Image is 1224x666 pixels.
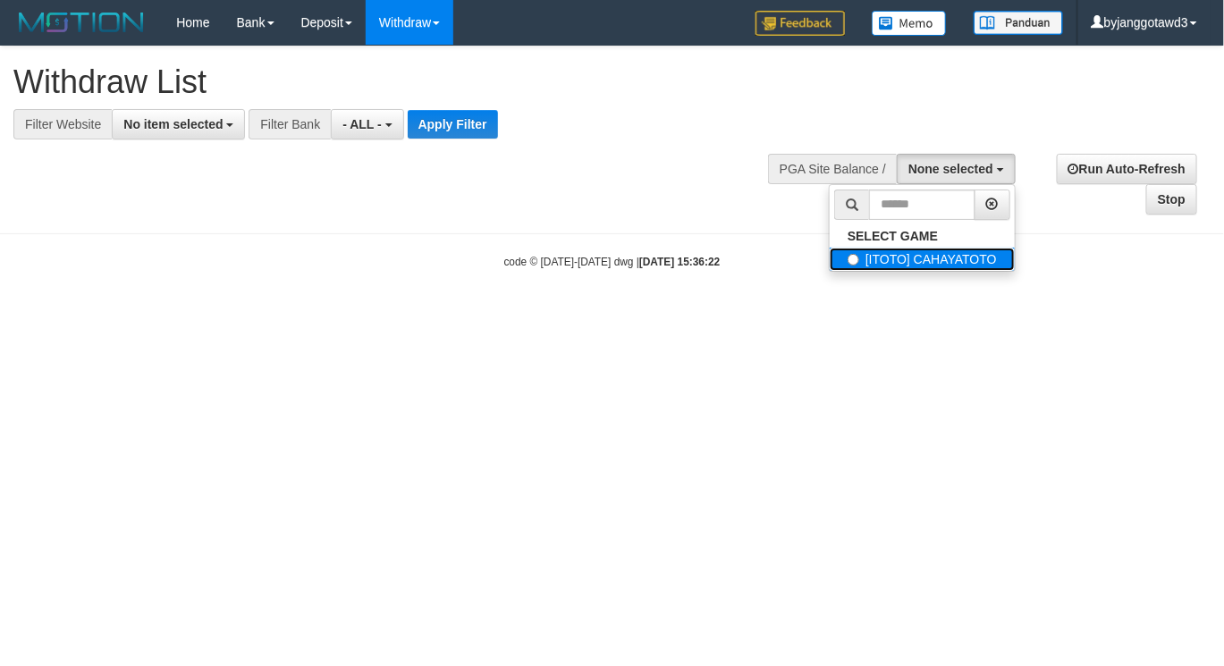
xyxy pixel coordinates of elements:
[830,248,1015,271] label: [ITOTO] CAHAYATOTO
[331,109,403,139] button: - ALL -
[639,256,720,268] strong: [DATE] 15:36:22
[123,117,223,131] span: No item selected
[848,254,859,266] input: [ITOTO] CAHAYATOTO
[830,224,1015,248] a: SELECT GAME
[848,229,938,243] b: SELECT GAME
[908,162,993,176] span: None selected
[13,9,149,36] img: MOTION_logo.png
[974,11,1063,35] img: panduan.png
[112,109,245,139] button: No item selected
[1057,154,1197,184] a: Run Auto-Refresh
[13,64,798,100] h1: Withdraw List
[1146,184,1197,215] a: Stop
[13,109,112,139] div: Filter Website
[897,154,1016,184] button: None selected
[872,11,947,36] img: Button%20Memo.svg
[342,117,382,131] span: - ALL -
[408,110,498,139] button: Apply Filter
[768,154,897,184] div: PGA Site Balance /
[249,109,331,139] div: Filter Bank
[504,256,721,268] small: code © [DATE]-[DATE] dwg |
[756,11,845,36] img: Feedback.jpg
